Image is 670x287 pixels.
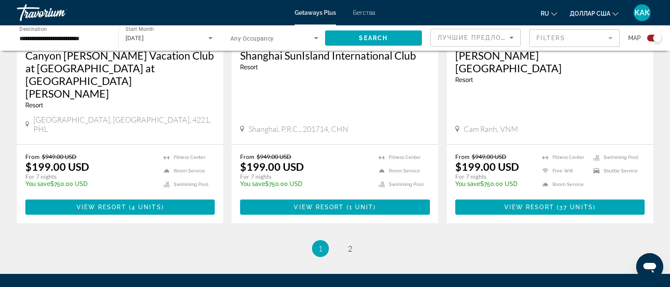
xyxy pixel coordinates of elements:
a: Бегства [353,9,375,16]
span: Resort [455,77,473,83]
span: From [25,153,40,160]
span: From [240,153,254,160]
span: View Resort [504,204,554,210]
span: ( ) [344,204,376,210]
span: Shuttle Service [604,168,638,174]
p: For 7 nights [455,173,534,180]
font: КАК [634,8,650,17]
a: Shanghai SunIsland International Club [240,49,429,62]
p: For 7 nights [240,173,370,180]
nav: Pagination [17,240,653,257]
span: View Resort [77,204,126,210]
span: Swimming Pool [389,182,424,187]
span: Room Service [389,168,420,174]
span: Free Wifi [552,168,573,174]
span: 2 [348,244,352,253]
button: Filter [529,29,620,47]
a: Getaways Plus [295,9,336,16]
a: Canyon [PERSON_NAME] Vacation Club at [GEOGRAPHIC_DATA] at [GEOGRAPHIC_DATA][PERSON_NAME] [25,49,215,100]
button: Изменить валюту [570,7,618,19]
span: You save [25,180,50,187]
span: Any Occupancy [230,35,274,42]
span: Search [359,35,388,41]
span: Swimming Pool [604,155,638,160]
span: Swimming Pool [174,182,208,187]
span: Room Service [552,182,584,187]
p: $199.00 USD [455,160,519,173]
span: [GEOGRAPHIC_DATA], [GEOGRAPHIC_DATA], 4221, PHL [33,115,215,134]
span: 4 units [131,204,161,210]
a: Травориум [17,2,101,24]
span: Shanghai, P.R.C., 201714, CHN [249,124,348,134]
span: $949.00 USD [472,153,506,160]
span: Start Month [126,26,154,32]
mat-select: Sort by [438,33,514,43]
button: Изменить язык [541,7,557,19]
p: $199.00 USD [240,160,304,173]
button: Меню пользователя [631,4,653,22]
span: $949.00 USD [257,153,291,160]
span: [DATE] [126,35,144,41]
p: $199.00 USD [25,160,89,173]
span: $949.00 USD [42,153,77,160]
span: Resort [25,102,43,109]
span: 1 [318,244,323,253]
span: ( ) [126,204,164,210]
span: Лучшие предложения [438,34,528,41]
span: From [455,153,470,160]
span: 1 unit [349,204,374,210]
font: ru [541,10,549,17]
iframe: Кнопка запуска окна обмена сообщениями [636,253,663,280]
p: $750.00 USD [240,180,370,187]
span: Destination [19,26,47,32]
p: $750.00 USD [455,180,534,187]
span: 37 units [559,204,593,210]
span: Cam Ranh, VNM [464,124,518,134]
span: Fitness Center [174,155,205,160]
span: Fitness Center [552,155,584,160]
span: Map [628,32,641,44]
font: доллар США [570,10,610,17]
button: View Resort(37 units) [455,200,645,215]
span: Fitness Center [389,155,421,160]
span: You save [455,180,480,187]
span: ( ) [554,204,596,210]
button: View Resort(1 unit) [240,200,429,215]
span: Room Service [174,168,205,174]
a: [PERSON_NAME][GEOGRAPHIC_DATA] [455,49,645,74]
p: For 7 nights [25,173,155,180]
button: View Resort(4 units) [25,200,215,215]
p: $750.00 USD [25,180,155,187]
span: View Resort [294,204,344,210]
span: Resort [240,64,258,71]
span: You save [240,180,265,187]
button: Search [325,30,422,46]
